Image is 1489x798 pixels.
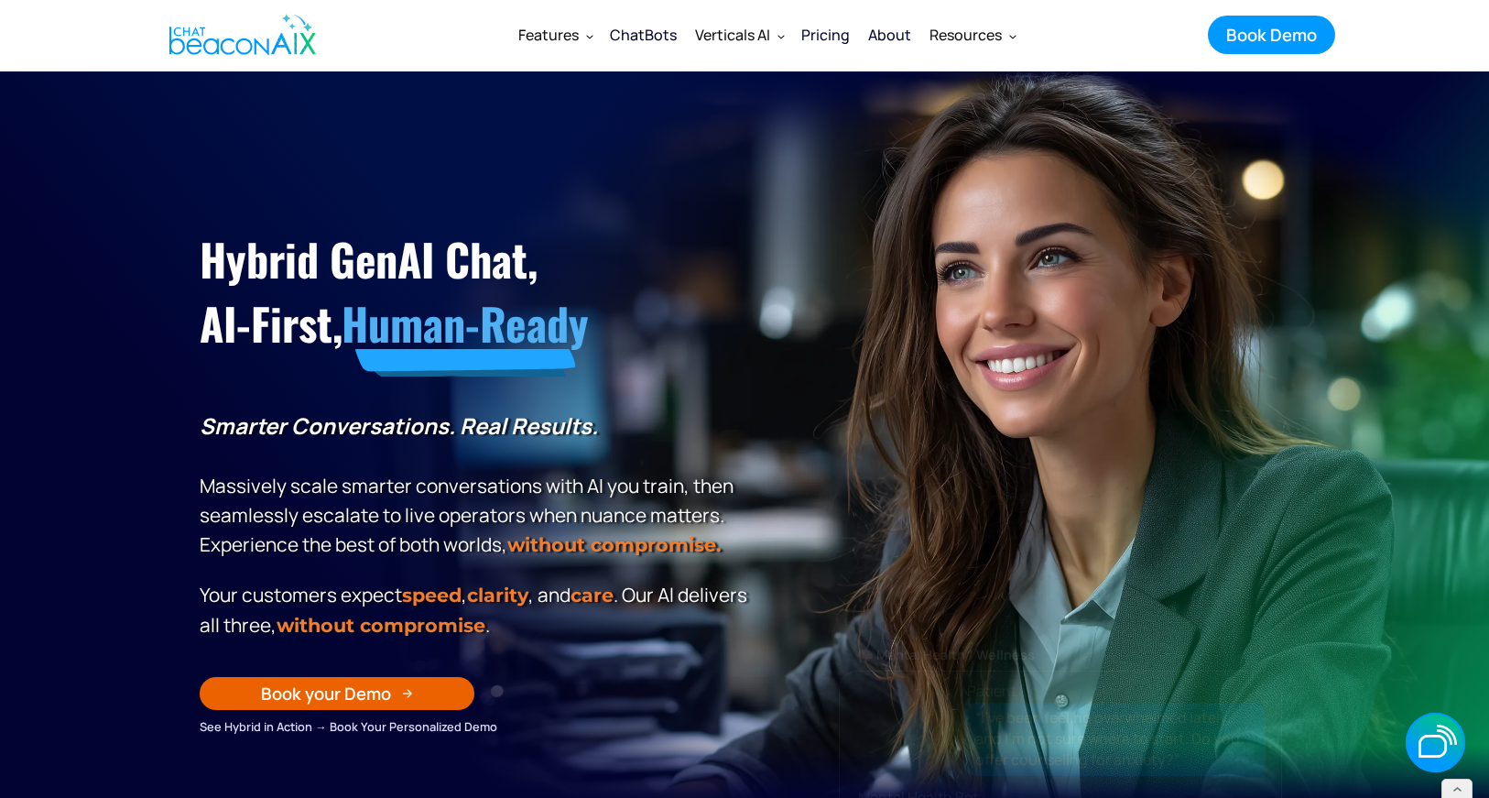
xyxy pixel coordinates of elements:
[200,227,754,356] h1: Hybrid GenAI Chat, AI-First,
[342,290,588,355] span: Human-Ready
[200,716,754,737] div: See Hybrid in Action → Book Your Personalized Demo
[200,411,754,560] p: Massively scale smarter conversations with AI you train, then seamlessly escalate to live operato...
[200,410,598,441] strong: Smarter Conversations. Real Results.
[509,13,601,57] div: Features
[277,614,485,637] span: without compromise
[801,22,850,48] div: Pricing
[601,11,686,59] a: ChatBots
[200,580,754,640] p: Your customers expect , , and . Our Al delivers all three, .
[200,677,474,710] a: Book your Demo
[1208,16,1335,54] a: Book Demo
[1226,23,1317,47] div: Book Demo
[402,688,413,699] img: Arrow
[402,584,462,607] strong: speed
[586,32,593,39] img: Dropdown
[507,533,721,556] strong: without compromise.
[261,682,391,705] div: Book your Demo
[686,13,792,57] div: Verticals AI
[571,584,614,607] span: care
[967,678,1016,704] div: Patient
[518,22,579,48] div: Features
[792,11,859,59] a: Pricing
[695,22,770,48] div: Verticals AI
[154,3,326,67] a: home
[929,22,1002,48] div: Resources
[868,22,911,48] div: About
[610,22,677,48] div: ChatBots
[859,11,920,59] a: About
[840,642,1281,668] div: 🧠 Mental Health / Wellness
[975,707,1255,771] div: “I’ve been feeling overwhelmed lately, and I’m not sure where to start. Do you offer counseling f...
[777,32,785,39] img: Dropdown
[1009,32,1016,39] img: Dropdown
[920,13,1024,57] div: Resources
[467,584,528,607] span: clarity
